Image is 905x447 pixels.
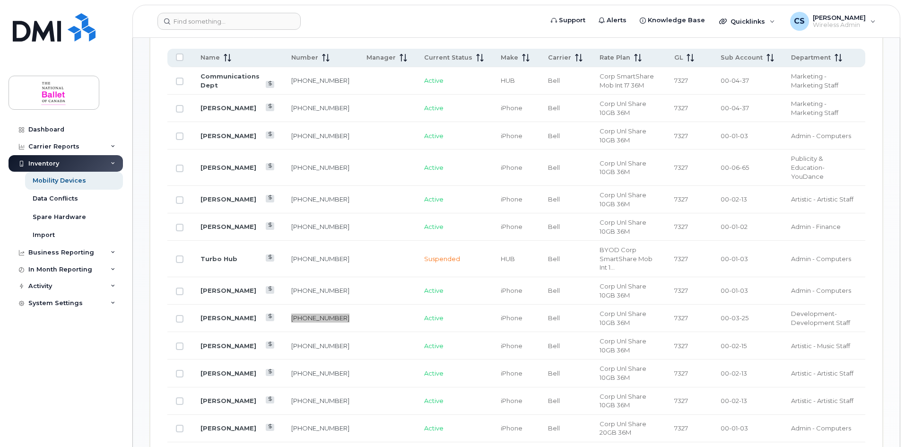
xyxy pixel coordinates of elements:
span: Corp Unl Share 10GB 36M [600,310,646,326]
span: iPhone [501,287,522,294]
span: iPhone [501,104,522,112]
span: 00-02-13 [721,369,747,377]
span: iPhone [501,132,522,140]
input: Find something... [157,13,301,30]
span: CS [794,16,805,27]
a: View Last Bill [266,222,275,229]
span: Bell [548,424,560,432]
span: 00-01-02 [721,223,748,230]
a: [PHONE_NUMBER] [291,164,349,171]
span: 7327 [674,164,688,171]
span: Knowledge Base [648,16,705,25]
span: Active [424,77,444,84]
span: 7327 [674,132,688,140]
a: [PHONE_NUMBER] [291,255,349,263]
span: Artistic - Artistic Staff [791,195,853,203]
div: Quicklinks [713,12,782,31]
a: [PERSON_NAME] [200,369,256,377]
span: Corp Unl Share 10GB 36M [600,282,646,299]
span: Bell [548,342,560,350]
span: 00-04-37 [721,104,749,112]
span: 7327 [674,287,688,294]
a: [PHONE_NUMBER] [291,132,349,140]
span: Active [424,164,444,171]
span: Bell [548,132,560,140]
a: [PERSON_NAME] [200,195,256,203]
a: [PERSON_NAME] [200,397,256,404]
span: 7327 [674,397,688,404]
span: Name [200,53,220,62]
span: Bell [548,369,560,377]
span: Bell [548,104,560,112]
span: 00-02-13 [721,195,747,203]
a: [PERSON_NAME] [200,223,256,230]
span: [PERSON_NAME] [813,14,866,21]
a: View Last Bill [266,254,275,262]
a: Alerts [592,11,633,30]
span: Marketing - Marketing Staff [791,100,838,116]
span: 7327 [674,342,688,350]
span: Bell [548,195,560,203]
span: iPhone [501,164,522,171]
span: iPhone [501,369,522,377]
span: Corp Unl Share 10GB 36M [600,365,646,381]
span: 7327 [674,104,688,112]
span: Make [501,53,518,62]
span: 00-01-03 [721,424,748,432]
span: Corp Unl Share 10GB 36M [600,191,646,208]
span: 7327 [674,424,688,432]
a: View Last Bill [266,342,275,349]
span: Admin - Computers [791,255,851,263]
span: Active [424,342,444,350]
a: View Last Bill [266,424,275,431]
span: Corp Unl Share 10GB 36M [600,100,646,116]
span: Active [424,223,444,230]
span: Corp Unl Share 10GB 36M [600,337,646,354]
span: Admin - Finance [791,223,841,230]
span: iPhone [501,195,522,203]
span: Active [424,132,444,140]
span: 7327 [674,223,688,230]
a: [PERSON_NAME] [200,424,256,432]
span: 00-02-13 [721,397,747,404]
span: Manager [366,53,396,62]
span: Corp Unl Share 10GB 36M [600,159,646,176]
span: BYOD Corp SmartShare Mob Int 10 [600,246,653,271]
span: Active [424,195,444,203]
span: iPhone [501,397,522,404]
a: [PERSON_NAME] [200,287,256,294]
span: Support [559,16,585,25]
span: Wireless Admin [813,21,866,29]
a: [PHONE_NUMBER] [291,369,349,377]
a: View Last Bill [266,314,275,321]
span: Artistic - Artistic Staff [791,397,853,404]
a: [PERSON_NAME] [200,314,256,322]
span: Active [424,369,444,377]
span: Corp Unl Share 10GB 36M [600,219,646,235]
a: [PHONE_NUMBER] [291,104,349,112]
span: 00-01-03 [721,132,748,140]
span: 00-03-25 [721,314,748,322]
a: View Last Bill [266,286,275,293]
span: Admin - Computers [791,132,851,140]
span: Bell [548,287,560,294]
span: iPhone [501,424,522,432]
span: Bell [548,255,560,263]
span: Carrier [548,53,571,62]
span: Active [424,104,444,112]
span: HUB [501,255,515,263]
a: [PERSON_NAME] [200,132,256,140]
span: GL [674,53,683,62]
span: Active [424,287,444,294]
span: Number [291,53,318,62]
span: Corp Unl Share 10GB 36M [600,393,646,409]
span: Alerts [607,16,627,25]
span: Corp Unl Share 20GB 36M [600,420,646,437]
span: 00-02-15 [721,342,747,350]
span: 7327 [674,77,688,84]
span: 00-01-03 [721,255,748,263]
a: View Last Bill [266,163,275,170]
span: Rate Plan [600,53,630,62]
span: Development-Development Staff [791,310,850,326]
a: [PHONE_NUMBER] [291,397,349,404]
